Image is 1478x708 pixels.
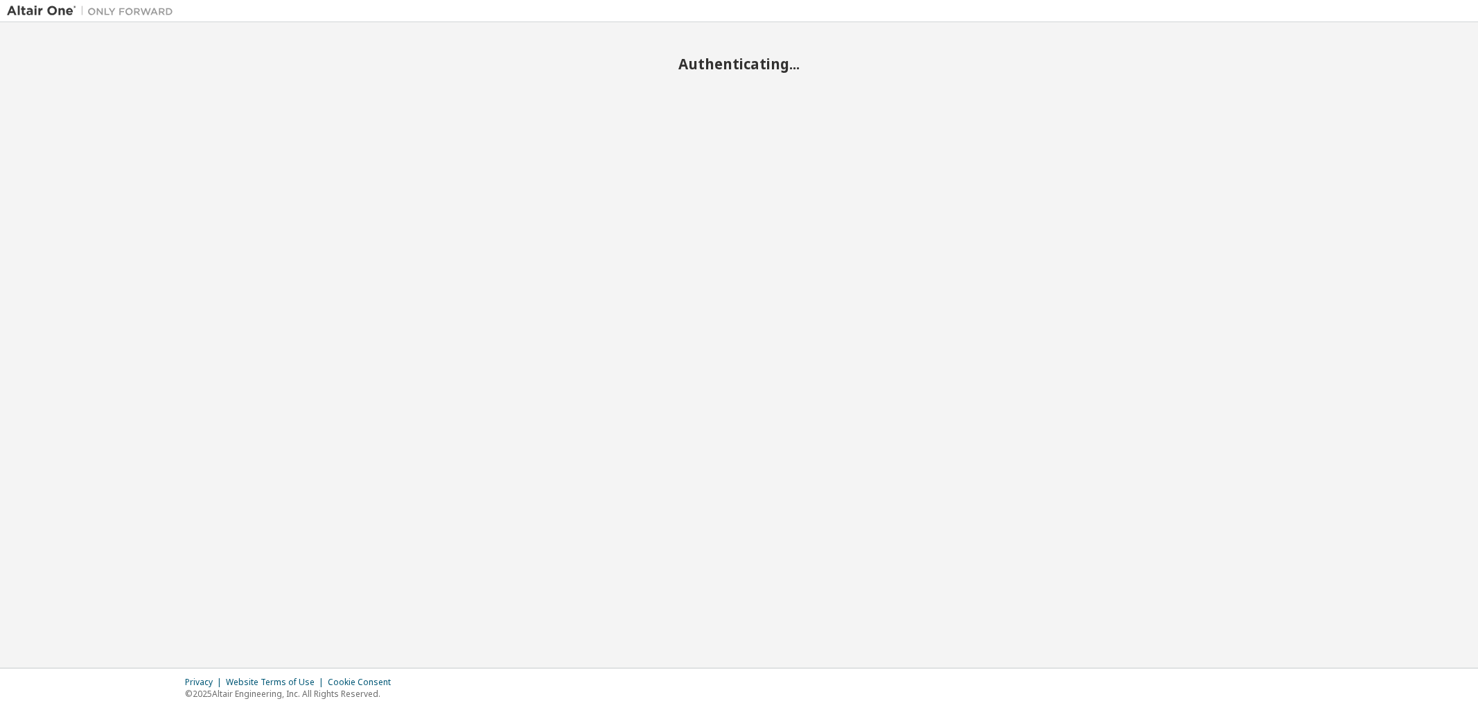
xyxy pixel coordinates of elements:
[7,55,1471,73] h2: Authenticating...
[185,688,399,700] p: © 2025 Altair Engineering, Inc. All Rights Reserved.
[226,677,328,688] div: Website Terms of Use
[328,677,399,688] div: Cookie Consent
[7,4,180,18] img: Altair One
[185,677,226,688] div: Privacy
